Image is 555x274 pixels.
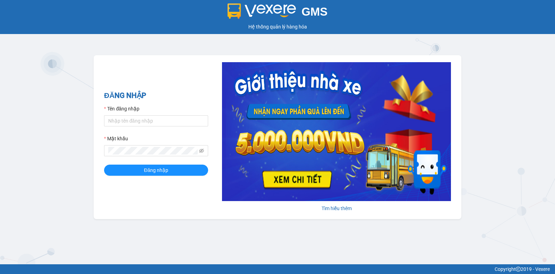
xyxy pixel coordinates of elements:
div: Copyright 2019 - Vexere [5,265,550,273]
input: Mật khẩu [108,147,198,155]
label: Mật khẩu [104,135,128,142]
div: Hệ thống quản lý hàng hóa [2,23,553,31]
img: banner-0 [222,62,451,201]
span: GMS [301,5,327,18]
label: Tên đăng nhập [104,105,139,113]
img: logo 2 [228,3,296,19]
div: Tìm hiểu thêm [222,205,451,212]
input: Tên đăng nhập [104,115,208,126]
span: copyright [516,267,521,272]
span: Đăng nhập [144,166,168,174]
button: Đăng nhập [104,165,208,176]
h2: ĐĂNG NHẬP [104,90,208,101]
a: GMS [228,10,328,16]
span: eye-invisible [199,148,204,153]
